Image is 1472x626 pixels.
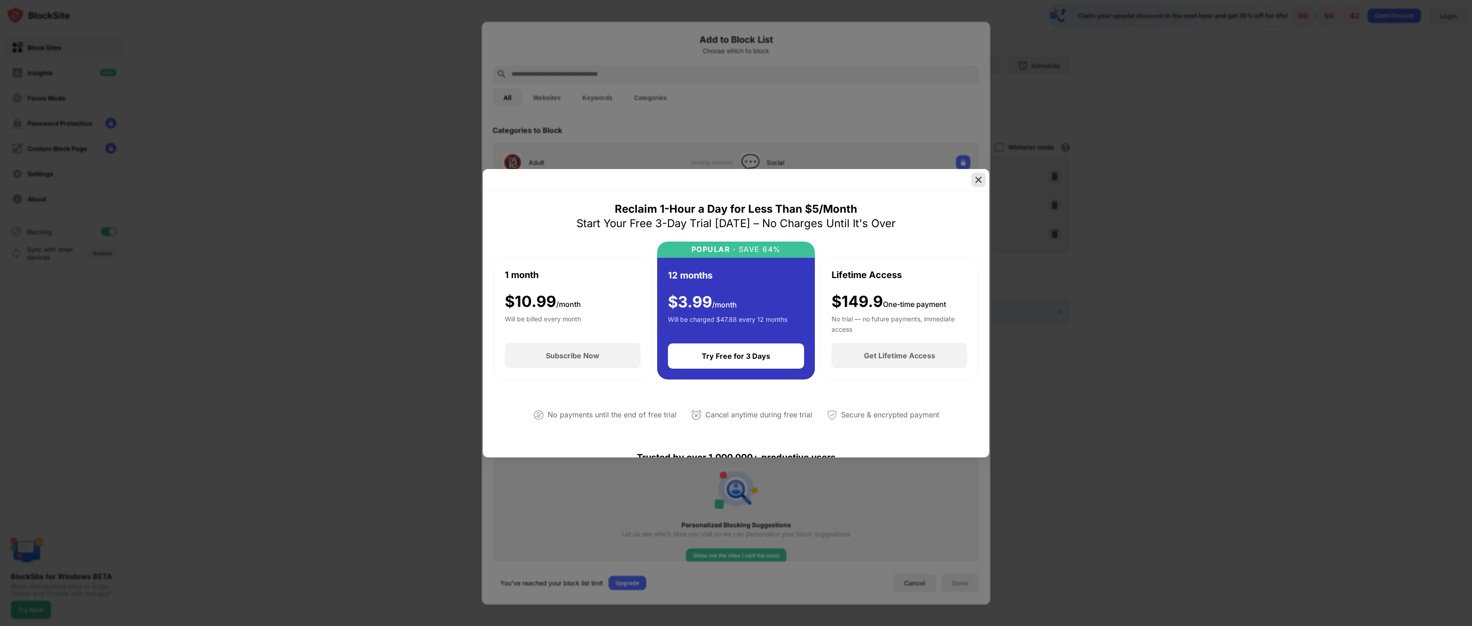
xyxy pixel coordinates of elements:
span: /month [556,300,581,309]
img: cancel-anytime [691,410,702,420]
div: 12 months [668,269,713,282]
div: Subscribe Now [546,351,599,360]
div: POPULAR · [691,245,736,254]
div: Lifetime Access [832,268,902,282]
img: not-paying [533,410,544,420]
div: Secure & encrypted payment [841,408,939,421]
div: No trial — no future payments, immediate access [832,314,967,332]
div: Trusted by over 1,000,000+ productive users [494,436,978,479]
div: Cancel anytime during free trial [705,408,812,421]
div: $ 10.99 [505,292,581,311]
div: $ 3.99 [668,293,737,311]
div: Get Lifetime Access [864,351,935,360]
div: $149.9 [832,292,946,311]
div: 1 month [505,268,539,282]
div: Reclaim 1-Hour a Day for Less Than $5/Month [615,202,857,216]
div: Try Free for 3 Days [702,352,770,361]
div: No payments until the end of free trial [548,408,677,421]
img: secured-payment [827,410,837,420]
div: Will be charged $47.88 every 12 months [668,315,787,333]
span: /month [712,300,737,309]
span: One-time payment [883,300,946,309]
div: Will be billed every month [505,314,581,332]
div: Start Your Free 3-Day Trial [DATE] – No Charges Until It's Over [576,216,896,231]
div: SAVE 64% [736,245,781,254]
